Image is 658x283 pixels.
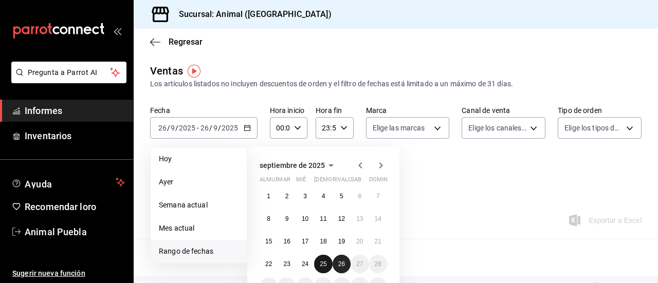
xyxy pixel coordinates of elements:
input: -- [200,124,209,132]
font: Fecha [150,106,170,115]
font: 12 [338,215,345,222]
button: abrir_cajón_menú [113,27,121,35]
abbr: 6 de septiembre de 2025 [358,193,361,200]
font: Hoy [159,155,172,163]
font: Hora fin [316,106,342,115]
abbr: 23 de septiembre de 2025 [283,260,290,268]
font: Pregunta a Parrot AI [28,68,98,77]
font: 19 [338,238,345,245]
font: Marca [366,106,387,115]
font: 16 [283,238,290,245]
button: Pregunta a Parrot AI [11,62,126,83]
font: Mes actual [159,224,194,232]
abbr: 8 de septiembre de 2025 [267,215,270,222]
button: 6 de septiembre de 2025 [351,187,369,205]
font: 15 [265,238,272,245]
font: / [218,124,221,132]
abbr: martes [278,176,290,187]
button: 13 de septiembre de 2025 [351,210,369,228]
abbr: 24 de septiembre de 2025 [302,260,308,268]
font: Tipo de orden [558,106,602,115]
button: Regresar [150,37,203,47]
button: Marcador de información sobre herramientas [188,65,200,78]
font: 11 [320,215,326,222]
font: mié [296,176,306,183]
button: 22 de septiembre de 2025 [260,255,278,273]
button: 9 de septiembre de 2025 [278,210,296,228]
abbr: 1 de septiembre de 2025 [267,193,270,200]
abbr: 25 de septiembre de 2025 [320,260,326,268]
font: / [167,124,170,132]
font: 26 [338,260,345,268]
font: 6 [358,193,361,200]
font: Regresar [169,37,203,47]
font: Ayuda [25,179,52,190]
button: 5 de septiembre de 2025 [333,187,351,205]
font: rivalizar [333,176,361,183]
button: 17 de septiembre de 2025 [296,232,314,251]
abbr: 17 de septiembre de 2025 [302,238,308,245]
font: 7 [376,193,380,200]
font: Ventas [150,65,183,77]
abbr: 2 de septiembre de 2025 [285,193,289,200]
font: Los artículos listados no incluyen descuentos de orden y el filtro de fechas está limitado a un m... [150,80,513,88]
font: Inventarios [25,130,71,141]
button: septiembre de 2025 [260,159,337,172]
font: Hora inicio [270,106,304,115]
font: 20 [356,238,363,245]
abbr: miércoles [296,176,306,187]
font: / [209,124,212,132]
abbr: 26 de septiembre de 2025 [338,260,345,268]
abbr: 5 de septiembre de 2025 [340,193,343,200]
font: Elige los canales de venta [468,124,551,132]
abbr: lunes [260,176,290,187]
font: Sugerir nueva función [12,269,85,277]
button: 2 de septiembre de 2025 [278,187,296,205]
button: 21 de septiembre de 2025 [369,232,387,251]
font: Semana actual [159,201,208,209]
button: 16 de septiembre de 2025 [278,232,296,251]
font: Sucursal: Animal ([GEOGRAPHIC_DATA]) [179,9,332,19]
abbr: 15 de septiembre de 2025 [265,238,272,245]
button: 12 de septiembre de 2025 [333,210,351,228]
font: 25 [320,260,326,268]
abbr: 12 de septiembre de 2025 [338,215,345,222]
font: 13 [356,215,363,222]
font: / [175,124,178,132]
font: 14 [375,215,381,222]
abbr: 9 de septiembre de 2025 [285,215,289,222]
font: Rango de fechas [159,247,213,255]
abbr: 10 de septiembre de 2025 [302,215,308,222]
font: 28 [375,260,381,268]
abbr: 16 de septiembre de 2025 [283,238,290,245]
font: 9 [285,215,289,222]
font: 27 [356,260,363,268]
abbr: domingo [369,176,394,187]
button: 19 de septiembre de 2025 [333,232,351,251]
font: Elige los tipos de orden [564,124,638,132]
abbr: 27 de septiembre de 2025 [356,260,363,268]
abbr: 19 de septiembre de 2025 [338,238,345,245]
font: Elige las marcas [373,124,425,132]
font: 4 [322,193,325,200]
abbr: 22 de septiembre de 2025 [265,260,272,268]
font: Recomendar loro [25,201,96,212]
font: Ayer [159,178,174,186]
input: ---- [178,124,196,132]
button: 4 de septiembre de 2025 [314,187,332,205]
abbr: 21 de septiembre de 2025 [375,238,381,245]
font: Canal de venta [462,106,510,115]
font: 5 [340,193,343,200]
font: 1 [267,193,270,200]
font: dominio [369,176,394,183]
a: Pregunta a Parrot AI [7,74,126,85]
font: 21 [375,238,381,245]
abbr: 7 de septiembre de 2025 [376,193,380,200]
button: 23 de septiembre de 2025 [278,255,296,273]
button: 15 de septiembre de 2025 [260,232,278,251]
abbr: viernes [333,176,361,187]
font: 17 [302,238,308,245]
button: 11 de septiembre de 2025 [314,210,332,228]
button: 28 de septiembre de 2025 [369,255,387,273]
font: 2 [285,193,289,200]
